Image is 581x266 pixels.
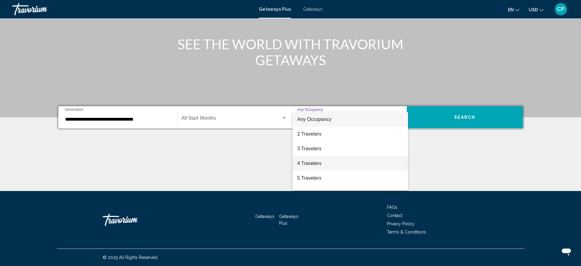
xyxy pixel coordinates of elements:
[297,185,403,200] span: 6 Travelers
[297,117,332,122] span: Any Occupancy
[557,242,576,261] iframe: Botón para iniciar la ventana de mensajería
[297,156,403,171] span: 4 Travelers
[297,127,403,141] span: 2 Travelers
[297,141,403,156] span: 3 Travelers
[297,171,403,185] span: 5 Travelers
